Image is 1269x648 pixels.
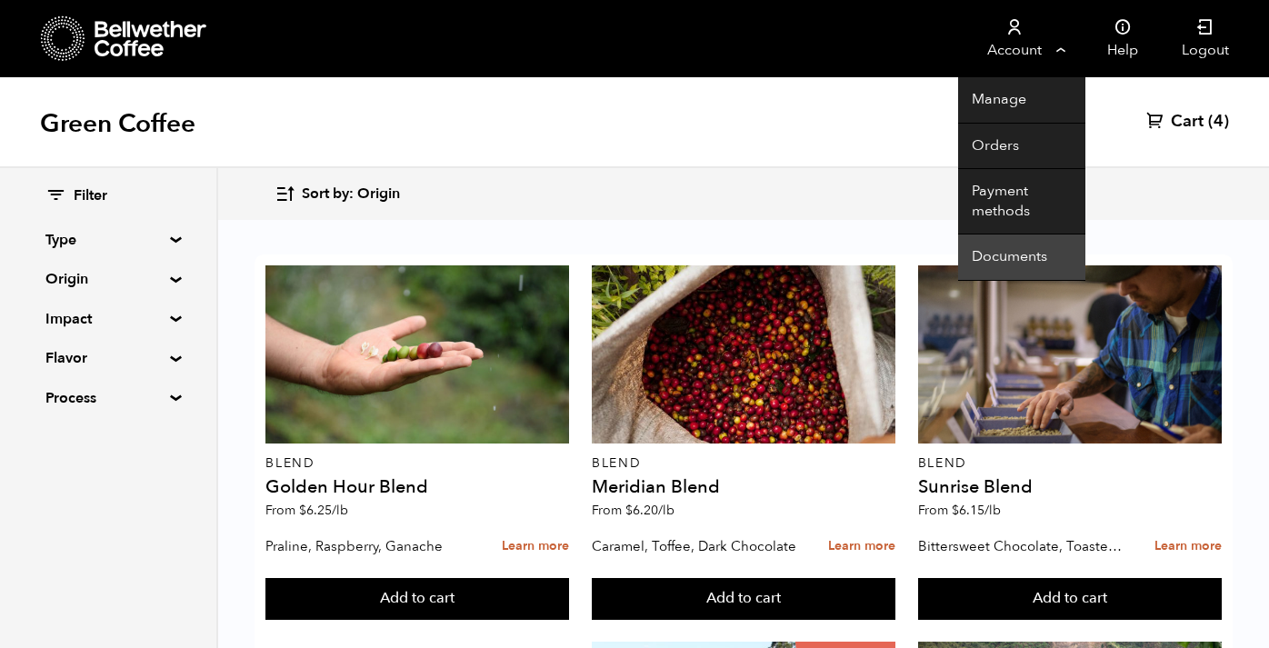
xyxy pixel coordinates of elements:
[918,457,1222,470] p: Blend
[918,533,1124,560] p: Bittersweet Chocolate, Toasted Marshmallow, Candied Orange, Praline
[265,578,569,620] button: Add to cart
[45,268,171,290] summary: Origin
[592,533,798,560] p: Caramel, Toffee, Dark Chocolate
[828,527,895,566] a: Learn more
[332,502,348,519] span: /lb
[952,502,959,519] span: $
[1154,527,1222,566] a: Learn more
[592,457,895,470] p: Blend
[625,502,674,519] bdi: 6.20
[299,502,306,519] span: $
[958,77,1085,124] a: Manage
[918,578,1222,620] button: Add to cart
[1146,111,1229,133] a: Cart (4)
[592,478,895,496] h4: Meridian Blend
[658,502,674,519] span: /lb
[265,478,569,496] h4: Golden Hour Blend
[302,184,400,204] span: Sort by: Origin
[265,533,472,560] p: Praline, Raspberry, Ganache
[952,502,1001,519] bdi: 6.15
[502,527,569,566] a: Learn more
[40,107,195,140] h1: Green Coffee
[958,124,1085,170] a: Orders
[625,502,633,519] span: $
[592,578,895,620] button: Add to cart
[45,229,171,251] summary: Type
[918,478,1222,496] h4: Sunrise Blend
[958,169,1085,234] a: Payment methods
[45,387,171,409] summary: Process
[74,186,107,206] span: Filter
[984,502,1001,519] span: /lb
[265,457,569,470] p: Blend
[1208,111,1229,133] span: (4)
[299,502,348,519] bdi: 6.25
[275,173,400,215] button: Sort by: Origin
[45,347,171,369] summary: Flavor
[265,502,348,519] span: From
[592,502,674,519] span: From
[1171,111,1204,133] span: Cart
[918,502,1001,519] span: From
[45,308,171,330] summary: Impact
[958,234,1085,281] a: Documents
